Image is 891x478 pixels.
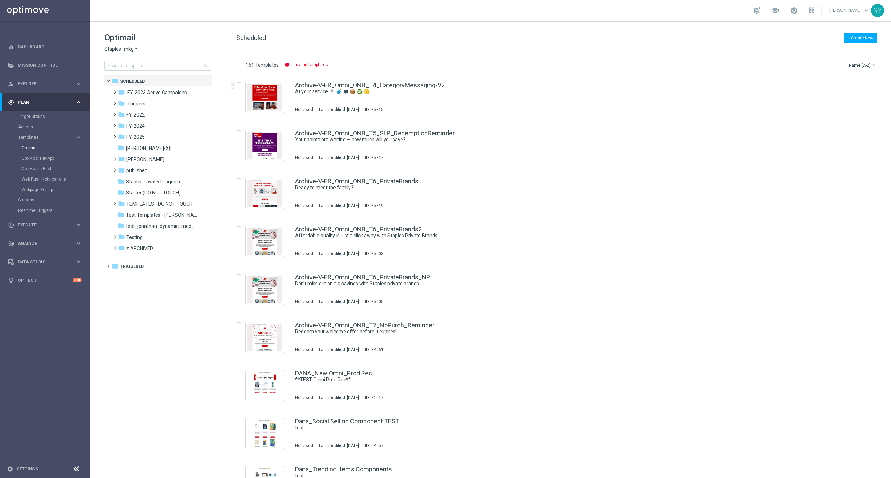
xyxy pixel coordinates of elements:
[126,167,148,174] span: published
[112,263,119,270] i: folder
[22,187,72,192] a: Webpage Pop-up
[371,251,384,256] div: 35403
[295,424,847,431] div: test
[22,156,72,161] a: OptiMobile In-App
[362,443,384,448] div: ID:
[295,136,831,143] a: Your points are waiting — how much will you save?
[118,200,125,207] i: folder
[247,180,282,207] img: 35319.jpeg
[104,46,139,53] button: Staples_mkg arrow_drop_down
[18,205,90,216] div: Realtime Triggers
[8,259,82,265] div: Data Studio keyboard_arrow_right
[8,63,82,68] button: Mission Control
[22,184,90,195] div: Webpage Pop-up
[118,100,125,107] i: folder
[22,176,72,182] a: Web Push Notifications
[229,361,890,409] div: Press SPACE to select this row.
[75,80,82,87] i: keyboard_arrow_right
[8,81,75,87] div: Explore
[362,395,384,400] div: ID:
[18,82,75,86] span: Explore
[18,111,90,122] div: Target Groups
[316,203,362,208] div: Last modified: [DATE]
[75,258,82,265] i: keyboard_arrow_right
[22,164,90,174] div: OptiMobile Push
[120,78,145,85] span: Scheduled
[18,195,90,205] div: Streams
[126,234,143,240] span: Testing
[126,190,181,196] span: Starter (DO NOT TOUCH)
[295,88,847,95] div: At your service 🪧 🧳 💻 📦 ♻️ 🪙
[126,112,145,118] span: FY-2022
[295,280,831,287] a: Don’t miss out on big savings with Staples private brands.
[126,212,198,218] span: Test Templates - Jonas
[871,4,884,17] div: NY
[295,203,313,208] div: Not Used
[126,245,153,252] span: z.ARCHIVED
[22,143,90,153] div: Optimail
[8,99,14,105] i: gps_fixed
[8,241,82,246] button: track_changes Analyze keyboard_arrow_right
[295,418,399,424] a: Dana_Social Selling Component TEST
[371,299,384,304] div: 35405
[295,155,313,160] div: Not Used
[247,372,282,399] img: 31017.jpeg
[8,222,75,228] div: Execute
[75,222,82,228] i: keyboard_arrow_right
[112,78,119,85] i: folder
[362,299,384,304] div: ID:
[75,99,82,105] i: keyboard_arrow_right
[118,167,125,174] i: folder
[118,156,125,162] i: folder
[126,156,164,162] span: jonathan_testing_folder
[295,136,847,143] div: Your points are waiting — how much will you save?
[362,251,384,256] div: ID:
[8,56,82,74] div: Mission Control
[229,409,890,457] div: Press SPACE to select this row.
[18,135,75,140] div: Templates
[316,395,362,400] div: Last modified: [DATE]
[18,135,82,140] button: Templates keyboard_arrow_right
[22,145,72,151] a: Optimail
[18,135,68,140] span: Templates
[295,130,455,136] a: Archive-V-ER_Omni_ONB_T5_SLP_RedemptionReminder
[8,38,82,56] div: Dashboard
[118,222,125,229] i: folder
[8,81,82,87] div: person_search Explore keyboard_arrow_right
[126,123,145,129] span: FY-2024
[229,121,890,169] div: Press SPACE to select this row.
[295,280,847,287] div: Don’t miss out on big savings with Staples private brands.
[316,251,362,256] div: Last modified: [DATE]
[18,38,82,56] a: Dashboard
[126,223,198,229] span: test_jonathan_dynamic_mod_{X}
[362,155,384,160] div: ID:
[371,203,384,208] div: 35319
[362,203,384,208] div: ID:
[18,197,72,203] a: Streams
[295,328,831,335] a: Redeem your welcome offer before it expires!
[371,107,384,112] div: 35315
[295,232,847,239] div: Affordable quality is just a click away with Staples Private Brands.
[371,443,384,448] div: 24057
[18,56,82,74] a: Mission Control
[118,189,125,196] i: folder
[8,81,14,87] i: person_search
[295,299,313,304] div: Not Used
[316,155,362,160] div: Last modified: [DATE]
[18,241,75,246] span: Analyze
[8,277,14,284] i: lightbulb
[316,107,362,112] div: Last modified: [DATE]
[229,265,890,313] div: Press SPACE to select this row.
[8,240,14,247] i: track_changes
[8,44,14,50] i: equalizer
[844,33,877,43] button: + Create New
[291,62,328,67] p: 2 invalid templates
[8,99,82,105] button: gps_fixed Plan keyboard_arrow_right
[17,467,38,471] a: Settings
[126,145,171,151] span: jonathan_pr_test_{X}
[8,278,82,283] div: lightbulb Optibot +10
